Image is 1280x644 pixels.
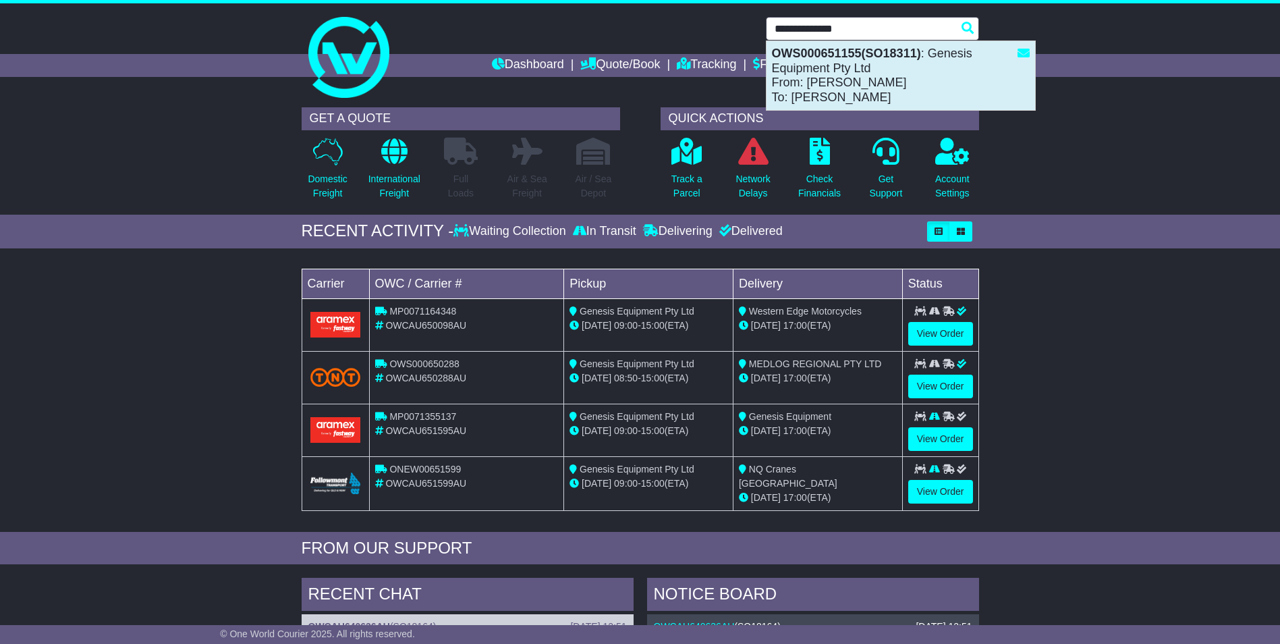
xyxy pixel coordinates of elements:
[614,478,638,489] span: 09:00
[751,492,781,503] span: [DATE]
[570,621,626,633] div: [DATE] 12:51
[444,172,478,200] p: Full Loads
[389,358,460,369] span: OWS000650288
[368,137,421,208] a: InternationalFreight
[641,373,665,383] span: 15:00
[582,478,611,489] span: [DATE]
[614,373,638,383] span: 08:50
[580,464,694,475] span: Genesis Equipment Pty Ltd
[654,621,972,633] div: ( )
[220,628,415,639] span: © One World Courier 2025. All rights reserved.
[582,373,611,383] span: [DATE]
[935,137,970,208] a: AccountSettings
[302,221,454,241] div: RECENT ACTIVITY -
[569,319,727,333] div: - (ETA)
[739,319,897,333] div: (ETA)
[576,172,612,200] p: Air / Sea Depot
[582,425,611,436] span: [DATE]
[772,47,921,60] strong: OWS000651155(SO18311)
[580,54,660,77] a: Quote/Book
[661,107,979,130] div: QUICK ACTIONS
[641,425,665,436] span: 15:00
[677,54,736,77] a: Tracking
[767,41,1035,110] div: : Genesis Equipment Pty Ltd From: [PERSON_NAME] To: [PERSON_NAME]
[369,269,564,298] td: OWC / Carrier #
[302,539,979,558] div: FROM OUR SUPPORT
[869,172,902,200] p: Get Support
[735,172,770,200] p: Network Delays
[751,425,781,436] span: [DATE]
[798,137,841,208] a: CheckFinancials
[641,320,665,331] span: 15:00
[641,478,665,489] span: 15:00
[614,425,638,436] span: 09:00
[580,358,694,369] span: Genesis Equipment Pty Ltd
[569,224,640,239] div: In Transit
[739,491,897,505] div: (ETA)
[716,224,783,239] div: Delivered
[580,306,694,317] span: Genesis Equipment Pty Ltd
[671,137,703,208] a: Track aParcel
[739,424,897,438] div: (ETA)
[385,425,466,436] span: OWCAU651595AU
[749,358,882,369] span: MEDLOG REGIONAL PTY LTD
[308,172,347,200] p: Domestic Freight
[580,411,694,422] span: Genesis Equipment Pty Ltd
[739,464,837,489] span: NQ Cranes [GEOGRAPHIC_DATA]
[868,137,903,208] a: GetSupport
[935,172,970,200] p: Account Settings
[783,320,807,331] span: 17:00
[916,621,972,633] div: [DATE] 12:51
[738,621,777,632] span: SO18164
[307,137,347,208] a: DomesticFreight
[753,54,814,77] a: Financials
[640,224,716,239] div: Delivering
[389,306,456,317] span: MP0071164348
[654,621,735,632] a: OWCAU640636AU
[385,478,466,489] span: OWCAU651599AU
[302,107,620,130] div: GET A QUOTE
[671,172,702,200] p: Track a Parcel
[749,411,831,422] span: Genesis Equipment
[614,320,638,331] span: 09:00
[492,54,564,77] a: Dashboard
[310,473,361,495] img: Followmont_Transport.png
[908,375,973,398] a: View Order
[310,417,361,442] img: Aramex.png
[308,621,390,632] a: OWCAU640636AU
[453,224,569,239] div: Waiting Collection
[310,368,361,386] img: TNT_Domestic.png
[749,306,862,317] span: Western Edge Motorcycles
[751,373,781,383] span: [DATE]
[389,464,461,475] span: ONEW00651599
[308,621,627,633] div: ( )
[902,269,978,298] td: Status
[389,411,456,422] span: MP0071355137
[739,371,897,385] div: (ETA)
[908,480,973,504] a: View Order
[647,578,979,614] div: NOTICE BOARD
[385,320,466,331] span: OWCAU650098AU
[393,621,433,632] span: SO18164
[908,427,973,451] a: View Order
[302,578,634,614] div: RECENT CHAT
[385,373,466,383] span: OWCAU650288AU
[908,322,973,346] a: View Order
[783,425,807,436] span: 17:00
[582,320,611,331] span: [DATE]
[302,269,369,298] td: Carrier
[507,172,547,200] p: Air & Sea Freight
[569,477,727,491] div: - (ETA)
[798,172,841,200] p: Check Financials
[564,269,733,298] td: Pickup
[569,371,727,385] div: - (ETA)
[751,320,781,331] span: [DATE]
[310,312,361,337] img: Aramex.png
[735,137,771,208] a: NetworkDelays
[733,269,902,298] td: Delivery
[783,492,807,503] span: 17:00
[368,172,420,200] p: International Freight
[783,373,807,383] span: 17:00
[569,424,727,438] div: - (ETA)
